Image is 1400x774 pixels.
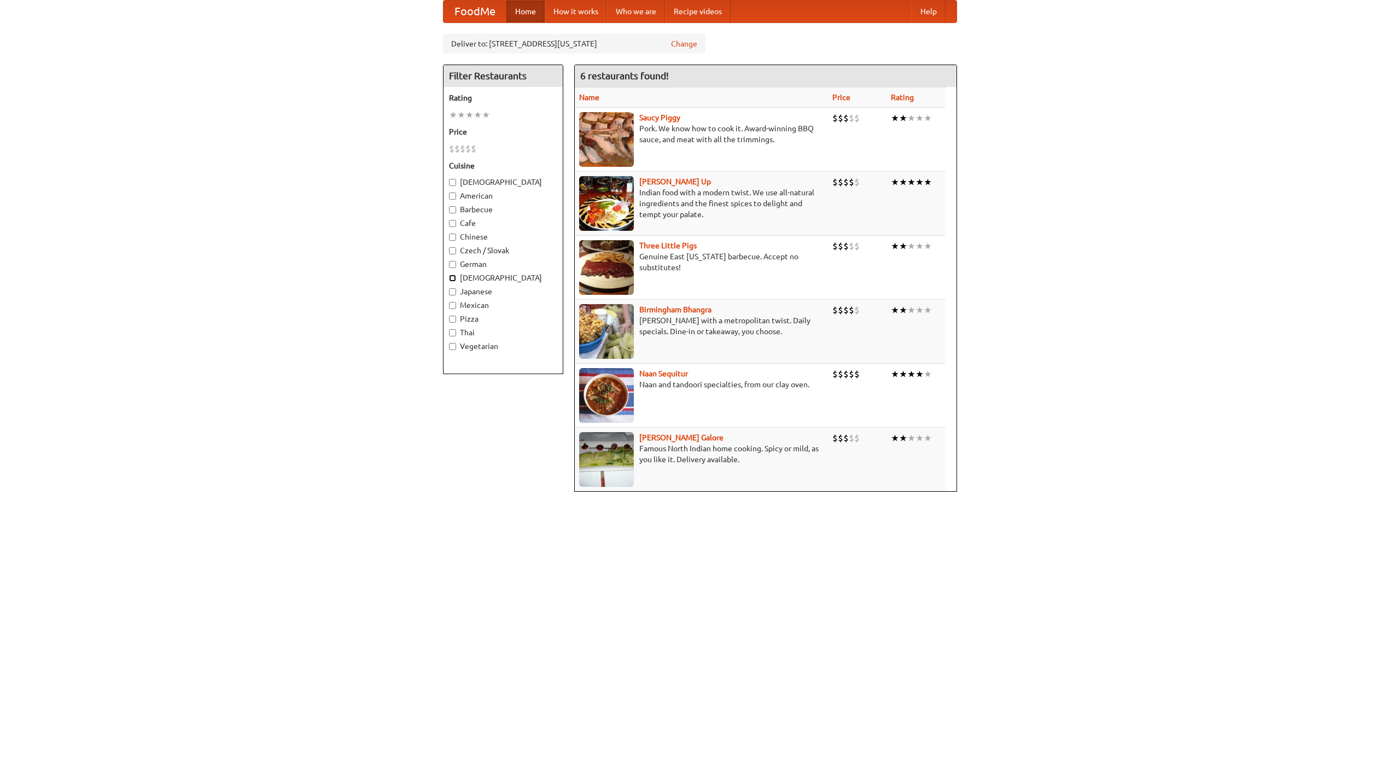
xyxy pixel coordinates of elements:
[449,143,454,155] li: $
[907,368,915,380] li: ★
[449,286,557,297] label: Japanese
[838,304,843,316] li: $
[899,176,907,188] li: ★
[891,304,899,316] li: ★
[854,304,860,316] li: $
[832,93,850,102] a: Price
[924,176,932,188] li: ★
[579,112,634,167] img: saucy.jpg
[854,112,860,124] li: $
[460,143,465,155] li: $
[449,327,557,338] label: Thai
[849,304,854,316] li: $
[579,123,824,145] p: Pork. We know how to cook it. Award-winning BBQ sauce, and meat with all the trimmings.
[449,341,557,352] label: Vegetarian
[449,179,456,186] input: [DEMOGRAPHIC_DATA]
[639,369,688,378] a: Naan Sequitur
[899,432,907,444] li: ★
[849,176,854,188] li: $
[639,305,711,314] a: Birmingham Bhangra
[579,251,824,273] p: Genuine East [US_STATE] barbecue. Accept no substitutes!
[449,302,456,309] input: Mexican
[482,109,490,121] li: ★
[449,220,456,227] input: Cafe
[899,304,907,316] li: ★
[579,176,634,231] img: curryup.jpg
[579,379,824,390] p: Naan and tandoori specialties, from our clay oven.
[579,368,634,423] img: naansequitur.jpg
[449,329,456,336] input: Thai
[924,240,932,252] li: ★
[912,1,946,22] a: Help
[838,432,843,444] li: $
[579,443,824,465] p: Famous North Indian home cooking. Spicy or mild, as you like it. Delivery available.
[854,432,860,444] li: $
[924,368,932,380] li: ★
[907,112,915,124] li: ★
[907,304,915,316] li: ★
[838,176,843,188] li: $
[449,261,456,268] input: German
[915,240,924,252] li: ★
[474,109,482,121] li: ★
[579,187,824,220] p: Indian food with a modern twist. We use all-natural ingredients and the finest spices to delight ...
[449,300,557,311] label: Mexican
[915,304,924,316] li: ★
[579,240,634,295] img: littlepigs.jpg
[449,218,557,229] label: Cafe
[891,176,899,188] li: ★
[907,432,915,444] li: ★
[907,176,915,188] li: ★
[449,343,456,350] input: Vegetarian
[449,259,557,270] label: German
[915,432,924,444] li: ★
[449,109,457,121] li: ★
[832,112,838,124] li: $
[579,304,634,359] img: bhangra.jpg
[854,176,860,188] li: $
[891,112,899,124] li: ★
[843,304,849,316] li: $
[832,432,838,444] li: $
[449,245,557,256] label: Czech / Slovak
[579,432,634,487] img: currygalore.jpg
[444,1,506,22] a: FoodMe
[449,177,557,188] label: [DEMOGRAPHIC_DATA]
[545,1,607,22] a: How it works
[843,432,849,444] li: $
[579,315,824,337] p: [PERSON_NAME] with a metropolitan twist. Daily specials. Dine-in or takeaway, you choose.
[891,240,899,252] li: ★
[891,93,914,102] a: Rating
[671,38,697,49] a: Change
[449,288,456,295] input: Japanese
[849,432,854,444] li: $
[457,109,465,121] li: ★
[607,1,665,22] a: Who we are
[449,234,456,241] input: Chinese
[449,126,557,137] h5: Price
[907,240,915,252] li: ★
[843,240,849,252] li: $
[454,143,460,155] li: $
[832,368,838,380] li: $
[580,71,669,81] ng-pluralize: 6 restaurants found!
[854,368,860,380] li: $
[639,241,697,250] a: Three Little Pigs
[891,368,899,380] li: ★
[924,304,932,316] li: ★
[449,316,456,323] input: Pizza
[849,240,854,252] li: $
[838,112,843,124] li: $
[639,177,711,186] a: [PERSON_NAME] Up
[915,176,924,188] li: ★
[899,112,907,124] li: ★
[639,433,724,442] a: [PERSON_NAME] Galore
[899,240,907,252] li: ★
[899,368,907,380] li: ★
[506,1,545,22] a: Home
[832,240,838,252] li: $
